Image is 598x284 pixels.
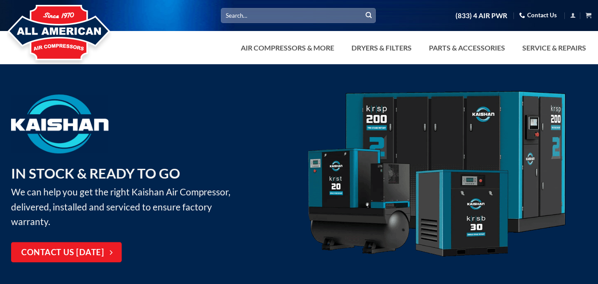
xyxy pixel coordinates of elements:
[424,39,510,57] a: Parts & Accessories
[517,39,591,57] a: Service & Repairs
[362,9,375,22] button: Submit
[11,242,122,263] a: Contact Us [DATE]
[519,8,557,22] a: Contact Us
[570,10,576,21] a: Login
[11,94,108,153] img: Kaishan
[346,39,417,57] a: Dryers & Filters
[305,91,568,259] img: Kaishan
[235,39,340,57] a: Air Compressors & More
[11,163,233,229] p: We can help you get the right Kaishan Air Compressor, delivered, installed and serviced to ensure...
[221,8,376,23] input: Search…
[11,165,180,182] strong: IN STOCK & READY TO GO
[21,246,104,259] span: Contact Us [DATE]
[586,10,591,21] a: View cart
[455,8,507,23] a: (833) 4 AIR PWR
